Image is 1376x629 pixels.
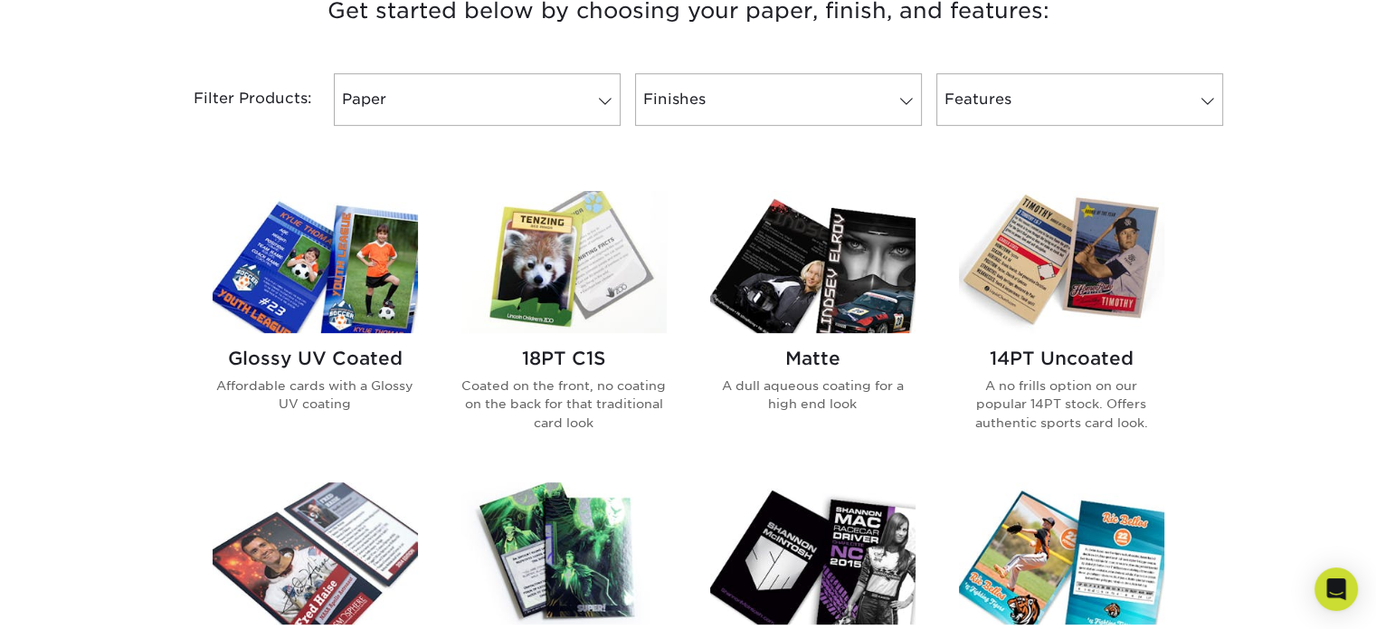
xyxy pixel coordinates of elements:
[213,348,418,369] h2: Glossy UV Coated
[461,191,667,333] img: 18PT C1S Trading Cards
[213,191,418,461] a: Glossy UV Coated Trading Cards Glossy UV Coated Affordable cards with a Glossy UV coating
[959,191,1164,333] img: 14PT Uncoated Trading Cards
[936,73,1223,126] a: Features
[710,376,916,414] p: A dull aqueous coating for a high end look
[334,73,621,126] a: Paper
[213,191,418,333] img: Glossy UV Coated Trading Cards
[146,73,327,126] div: Filter Products:
[959,376,1164,432] p: A no frills option on our popular 14PT stock. Offers authentic sports card look.
[1314,567,1358,611] div: Open Intercom Messenger
[959,482,1164,624] img: Silk w/ Spot UV Trading Cards
[710,191,916,461] a: Matte Trading Cards Matte A dull aqueous coating for a high end look
[461,376,667,432] p: Coated on the front, no coating on the back for that traditional card look
[710,348,916,369] h2: Matte
[959,191,1164,461] a: 14PT Uncoated Trading Cards 14PT Uncoated A no frills option on our popular 14PT stock. Offers au...
[461,482,667,624] img: Glossy UV Coated w/ Inline Foil Trading Cards
[959,348,1164,369] h2: 14PT Uncoated
[461,348,667,369] h2: 18PT C1S
[213,482,418,624] img: Silk Laminated Trading Cards
[213,376,418,414] p: Affordable cards with a Glossy UV coating
[635,73,922,126] a: Finishes
[461,191,667,461] a: 18PT C1S Trading Cards 18PT C1S Coated on the front, no coating on the back for that traditional ...
[710,482,916,624] img: Inline Foil Trading Cards
[710,191,916,333] img: Matte Trading Cards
